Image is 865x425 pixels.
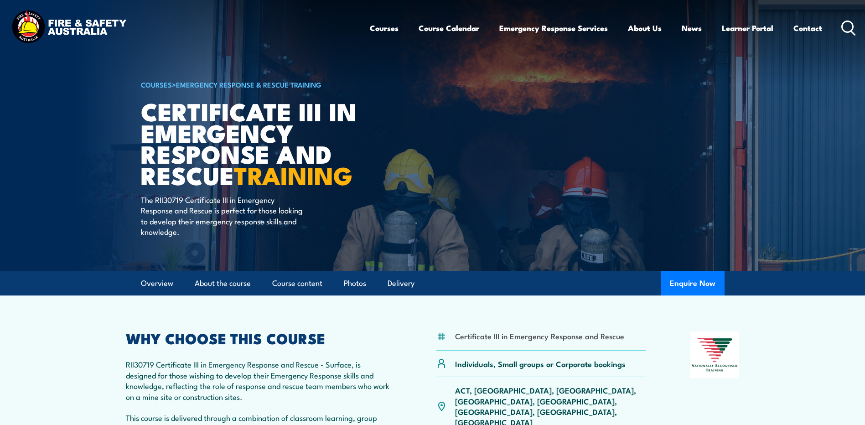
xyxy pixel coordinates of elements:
a: Overview [141,271,173,295]
a: Learner Portal [722,16,773,40]
a: Emergency Response Services [499,16,608,40]
a: Delivery [388,271,414,295]
p: The RII30719 Certificate III in Emergency Response and Rescue is perfect for those looking to dev... [141,194,307,237]
a: Emergency Response & Rescue Training [176,79,321,89]
h1: Certificate III in Emergency Response and Rescue [141,100,366,186]
a: News [682,16,702,40]
a: COURSES [141,79,172,89]
p: Individuals, Small groups or Corporate bookings [455,358,626,369]
a: Course content [272,271,322,295]
li: Certificate III in Emergency Response and Rescue [455,331,624,341]
img: Nationally Recognised Training logo. [690,332,740,378]
strong: TRAINING [234,155,352,193]
a: Photos [344,271,366,295]
a: About the course [195,271,251,295]
h2: WHY CHOOSE THIS COURSE [126,332,392,344]
a: Contact [793,16,822,40]
a: Courses [370,16,399,40]
button: Enquire Now [661,271,725,295]
h6: > [141,79,366,90]
a: Course Calendar [419,16,479,40]
a: About Us [628,16,662,40]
